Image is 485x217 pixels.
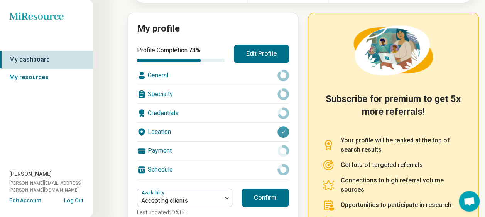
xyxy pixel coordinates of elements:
[9,197,41,205] button: Edit Account
[9,170,52,178] span: [PERSON_NAME]
[234,45,289,63] button: Edit Profile
[137,209,232,217] p: Last updated: [DATE]
[459,191,480,212] div: Open chat
[137,46,225,62] div: Profile Completion:
[137,22,289,35] h2: My profile
[137,123,289,141] div: Location
[64,197,83,203] button: Log Out
[142,190,166,195] label: Availability
[137,66,289,85] div: General
[341,160,423,170] p: Get lots of targeted referrals
[137,160,289,179] div: Schedule
[341,136,465,154] p: Your profile will be ranked at the top of search results
[341,200,451,210] p: Opportunities to participate in research
[137,142,289,160] div: Payment
[341,176,465,194] p: Connections to high referral volume sources
[322,93,465,127] h2: Subscribe for premium to get 5x more referrals!
[137,85,289,103] div: Specialty
[242,189,289,207] button: Confirm
[137,104,289,122] div: Credentials
[189,47,201,54] span: 73 %
[9,180,93,194] span: [PERSON_NAME][EMAIL_ADDRESS][PERSON_NAME][DOMAIN_NAME]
